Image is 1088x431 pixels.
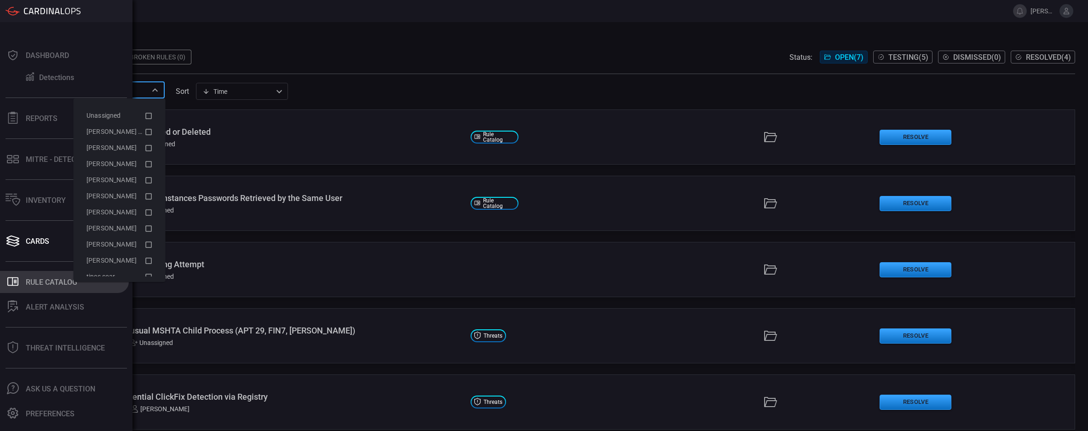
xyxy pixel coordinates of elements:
[130,339,173,346] div: Unassigned
[880,130,951,145] button: Resolve
[26,237,49,246] div: Cards
[79,172,160,188] li: Ken Payton
[86,241,137,248] span: [PERSON_NAME]
[79,124,160,140] li: adam carson (Myself)
[124,50,191,64] div: Broken Rules (0)
[79,236,160,253] li: saujas jadhav
[149,84,161,97] button: Close
[86,224,137,232] span: [PERSON_NAME]
[26,409,75,418] div: Preferences
[86,273,115,280] span: tines soar
[1030,7,1056,15] span: [PERSON_NAME].[PERSON_NAME]
[953,53,1001,62] span: Dismissed ( 0 )
[26,303,84,311] div: ALERT ANALYSIS
[880,395,951,410] button: Resolve
[79,156,160,172] li: Kassi Melsom
[69,127,463,137] div: AWS - EC2 Key Pair Created or Deleted
[69,392,463,402] div: CrowdStrike - Potential ClickFix Detection via Registry
[484,399,502,405] span: Threats
[86,160,137,167] span: [PERSON_NAME]
[86,208,137,216] span: [PERSON_NAME]
[835,53,863,62] span: Open ( 7 )
[202,87,273,96] div: Time
[79,204,160,220] li: ramel prasad
[26,114,58,123] div: Reports
[79,220,160,236] li: rob austin
[880,328,951,344] button: Resolve
[69,259,463,269] div: AWS - Possible Log Padding Attempt
[79,188,160,204] li: Kish Galappatti
[26,385,95,393] div: Ask Us A Question
[176,87,189,96] label: sort
[888,53,928,62] span: Testing ( 5 )
[39,73,74,82] div: Detections
[1011,51,1075,63] button: Resolved(4)
[86,192,137,200] span: [PERSON_NAME]
[79,108,160,124] li: Unassigned
[131,405,190,413] div: [PERSON_NAME]
[880,196,951,211] button: Resolve
[26,278,77,287] div: Rule Catalog
[820,51,868,63] button: Open(7)
[26,196,66,205] div: Inventory
[484,333,502,339] span: Threats
[880,262,951,277] button: Resolve
[69,193,463,203] div: AWS - Multiple Windows Instances Passwords Retrieved by the Same User
[26,51,69,60] div: Dashboard
[938,51,1005,63] button: Dismissed(0)
[86,112,121,119] span: Unassigned
[79,140,160,156] li: Dave Honea
[86,128,162,135] span: [PERSON_NAME] (Myself)
[86,144,137,151] span: [PERSON_NAME]
[873,51,933,63] button: Testing(5)
[26,344,105,352] div: Threat Intelligence
[789,53,812,62] span: Status:
[79,253,160,269] li: sucheta mukhopadhyay
[79,269,160,285] li: tines soar
[483,198,514,209] span: Rule Catalog
[86,257,137,264] span: [PERSON_NAME]
[86,176,137,184] span: [PERSON_NAME]
[1026,53,1071,62] span: Resolved ( 4 )
[69,326,463,335] div: CrowdStrike - Unusual MSHTA Child Process (APT 29, FIN7, Muddy Waters)
[483,132,514,143] span: Rule Catalog
[26,155,127,164] div: MITRE - Detection Posture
